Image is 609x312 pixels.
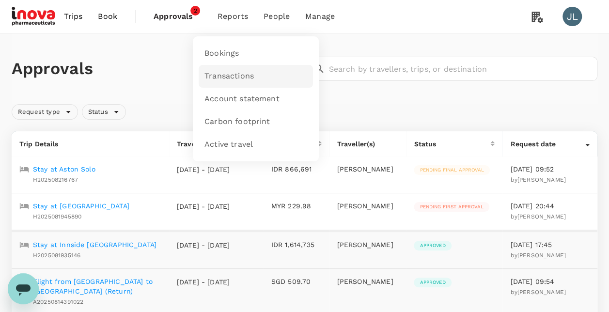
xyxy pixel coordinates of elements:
[337,164,399,174] p: [PERSON_NAME]
[510,176,565,183] span: by
[517,176,566,183] span: [PERSON_NAME]
[12,59,303,79] h1: Approvals
[12,6,56,27] img: iNova Pharmaceuticals
[337,139,399,149] p: Traveller(s)
[305,11,335,22] span: Manage
[414,279,451,286] span: Approved
[190,6,200,16] span: 2
[33,164,95,174] a: Stay at Aston Solo
[329,57,598,81] input: Search by travellers, trips, or destination
[414,167,489,173] span: Pending final approval
[33,201,129,211] a: Stay at [GEOGRAPHIC_DATA]
[82,104,126,120] div: Status
[82,108,114,117] span: Status
[177,139,251,149] div: Travel date
[98,11,117,22] span: Book
[12,104,78,120] div: Request type
[204,71,254,82] span: Transactions
[271,201,322,211] p: MYR 229.98
[33,176,78,183] span: H202508216767
[517,213,566,220] span: [PERSON_NAME]
[12,108,66,117] span: Request type
[204,139,253,150] span: Active travel
[414,203,489,210] span: Pending first approval
[33,252,80,259] span: H2025081935146
[8,273,39,304] iframe: Button to launch messaging window
[271,164,322,174] p: IDR 866,691
[204,116,270,127] span: Carbon footprint
[510,201,590,211] p: [DATE] 20:44
[204,94,280,105] span: Account statement
[218,11,248,22] span: Reports
[199,133,313,156] a: Active travel
[414,139,490,149] div: Status
[271,277,322,286] p: SGD 509.70
[517,252,566,259] span: [PERSON_NAME]
[510,213,565,220] span: by
[510,277,590,286] p: [DATE] 09:54
[177,202,230,211] p: [DATE] - [DATE]
[510,252,565,259] span: by
[19,139,161,149] p: Trip Details
[33,213,81,220] span: H2025081945890
[562,7,582,26] div: JL
[199,65,313,88] a: Transactions
[199,42,313,65] a: Bookings
[177,277,230,287] p: [DATE] - [DATE]
[510,240,590,250] p: [DATE] 17:45
[414,242,451,249] span: Approved
[510,164,590,174] p: [DATE] 09:52
[33,240,156,250] a: Stay at Innside [GEOGRAPHIC_DATA]
[204,48,239,59] span: Bookings
[177,165,230,174] p: [DATE] - [DATE]
[199,110,313,133] a: Carbon footprint
[199,88,313,110] a: Account statement
[33,277,161,296] a: Flight from [GEOGRAPHIC_DATA] to [GEOGRAPHIC_DATA] (Return)
[510,139,585,149] div: Request date
[64,11,83,22] span: Trips
[264,11,290,22] span: People
[337,201,399,211] p: [PERSON_NAME]
[177,240,230,250] p: [DATE] - [DATE]
[337,240,399,250] p: [PERSON_NAME]
[517,289,566,296] span: [PERSON_NAME]
[510,289,565,296] span: by
[337,277,399,286] p: [PERSON_NAME]
[154,11,202,22] span: Approvals
[271,240,322,250] p: IDR 1,614,735
[33,298,83,305] span: A20250814391022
